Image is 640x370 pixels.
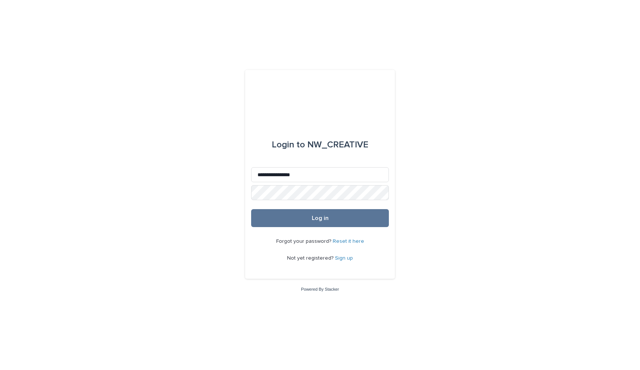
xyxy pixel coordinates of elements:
[276,239,333,244] span: Forgot your password?
[333,239,364,244] a: Reset it here
[251,209,389,227] button: Log in
[287,256,335,261] span: Not yet registered?
[301,287,339,291] a: Powered By Stacker
[272,140,305,149] span: Login to
[312,215,329,221] span: Log in
[335,256,353,261] a: Sign up
[272,134,368,155] div: NW_CREATIVE
[268,88,372,110] img: EUIbKjtiSNGbmbK7PdmN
